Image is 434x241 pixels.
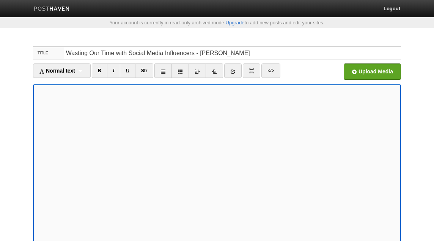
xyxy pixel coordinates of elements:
img: Posthaven-bar [34,6,70,12]
a: I [107,63,120,78]
a: U [120,63,135,78]
a: Upgrade [226,20,245,25]
div: Your account is currently in read-only archived mode. to add new posts and edit your sites. [27,20,407,25]
a: Str [135,63,154,78]
img: pagebreak-icon.png [249,68,254,73]
a: </> [261,63,280,78]
del: Str [141,68,148,73]
span: Normal text [39,68,75,74]
a: B [92,63,107,78]
label: Title [33,47,64,59]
